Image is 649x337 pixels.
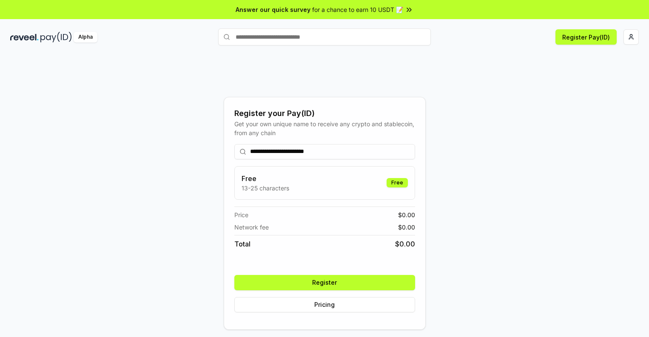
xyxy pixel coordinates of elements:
[234,108,415,119] div: Register your Pay(ID)
[40,32,72,42] img: pay_id
[234,275,415,290] button: Register
[74,32,97,42] div: Alpha
[234,223,269,232] span: Network fee
[234,210,248,219] span: Price
[312,5,403,14] span: for a chance to earn 10 USDT 📝
[236,5,310,14] span: Answer our quick survey
[242,184,289,193] p: 13-25 characters
[242,173,289,184] h3: Free
[395,239,415,249] span: $ 0.00
[10,32,39,42] img: reveel_dark
[555,29,617,45] button: Register Pay(ID)
[234,239,250,249] span: Total
[398,223,415,232] span: $ 0.00
[398,210,415,219] span: $ 0.00
[234,119,415,137] div: Get your own unique name to receive any crypto and stablecoin, from any chain
[234,297,415,312] button: Pricing
[387,178,408,187] div: Free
